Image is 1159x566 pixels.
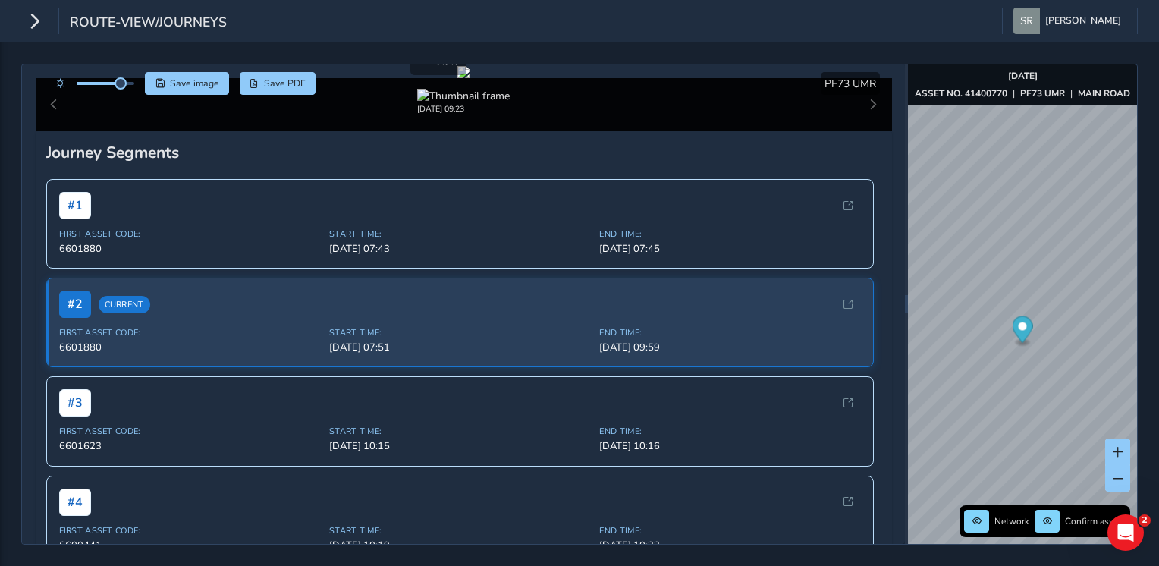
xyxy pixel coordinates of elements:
[994,515,1029,527] span: Network
[59,291,91,318] span: # 2
[1139,514,1151,527] span: 2
[59,327,320,338] span: First Asset Code:
[1065,515,1126,527] span: Confirm assets
[70,13,227,34] span: route-view/journeys
[59,341,320,354] span: 6601880
[1013,8,1040,34] img: diamond-layout
[599,228,860,240] span: End Time:
[329,228,590,240] span: Start Time:
[599,341,860,354] span: [DATE] 09:59
[824,77,876,91] span: PF73 UMR
[329,341,590,354] span: [DATE] 07:51
[1013,316,1033,347] div: Map marker
[99,296,150,313] span: Current
[329,525,590,536] span: Start Time:
[59,242,320,256] span: 6601880
[329,242,590,256] span: [DATE] 07:43
[1013,8,1126,34] button: [PERSON_NAME]
[59,228,320,240] span: First Asset Code:
[59,439,320,453] span: 6601623
[59,525,320,536] span: First Asset Code:
[329,327,590,338] span: Start Time:
[145,72,229,95] button: Save
[329,539,590,552] span: [DATE] 10:19
[59,539,320,552] span: 6600441
[46,142,881,163] div: Journey Segments
[599,426,860,437] span: End Time:
[1078,87,1130,99] strong: MAIN ROAD
[59,389,91,417] span: # 3
[264,77,306,90] span: Save PDF
[417,103,510,115] div: [DATE] 09:23
[915,87,1130,99] div: | |
[1107,514,1144,551] iframe: Intercom live chat
[240,72,316,95] button: PDF
[599,327,860,338] span: End Time:
[599,439,860,453] span: [DATE] 10:16
[329,426,590,437] span: Start Time:
[915,87,1007,99] strong: ASSET NO. 41400770
[1020,87,1065,99] strong: PF73 UMR
[417,89,510,103] img: Thumbnail frame
[599,525,860,536] span: End Time:
[1008,70,1038,82] strong: [DATE]
[59,489,91,516] span: # 4
[59,426,320,437] span: First Asset Code:
[329,439,590,453] span: [DATE] 10:15
[1045,8,1121,34] span: [PERSON_NAME]
[599,242,860,256] span: [DATE] 07:45
[599,539,860,552] span: [DATE] 10:22
[170,77,219,90] span: Save image
[59,192,91,219] span: # 1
